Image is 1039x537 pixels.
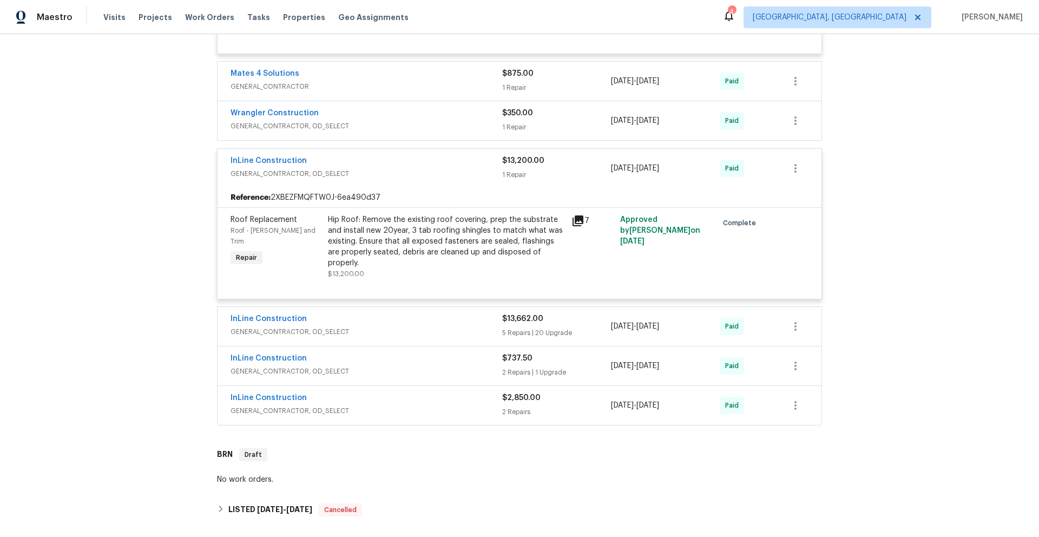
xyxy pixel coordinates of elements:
div: 4 [728,6,735,17]
span: Roof - [PERSON_NAME] and Trim [231,227,315,245]
span: [DATE] [636,77,659,85]
span: Paid [725,163,743,174]
div: No work orders. [217,474,822,485]
span: [GEOGRAPHIC_DATA], [GEOGRAPHIC_DATA] [753,12,906,23]
span: [DATE] [636,323,659,330]
span: Repair [232,252,261,263]
span: $737.50 [502,355,532,362]
b: Reference: [231,192,271,203]
span: Draft [240,449,266,460]
span: [DATE] [611,362,634,370]
span: [DATE] [611,117,634,125]
span: [DATE] [620,238,645,245]
span: $875.00 [502,70,534,77]
span: Paid [725,321,743,332]
span: $2,850.00 [502,394,541,402]
span: [DATE] [636,117,659,125]
span: - [611,321,659,332]
span: [DATE] [257,506,283,513]
div: Hip Roof: Remove the existing roof covering, prep the substrate and install new 20year, 3 tab roo... [328,214,565,268]
span: [DATE] [286,506,312,513]
span: [DATE] [636,362,659,370]
span: GENERAL_CONTRACTOR, OD_SELECT [231,121,502,132]
div: 2XBEZFMQFTW0J-6ea490d37 [218,188,821,207]
a: InLine Construction [231,355,307,362]
span: Approved by [PERSON_NAME] on [620,216,700,245]
a: InLine Construction [231,157,307,165]
div: 2 Repairs [502,407,611,417]
div: 5 Repairs | 20 Upgrade [502,328,611,338]
span: - [611,115,659,126]
span: [DATE] [611,77,634,85]
span: Geo Assignments [338,12,409,23]
span: GENERAL_CONTRACTOR, OD_SELECT [231,366,502,377]
span: Maestro [37,12,73,23]
span: Paid [725,76,743,87]
span: - [257,506,312,513]
h6: BRN [217,448,233,461]
a: Wrangler Construction [231,109,319,117]
span: Tasks [247,14,270,21]
span: Cancelled [320,505,361,515]
a: Mates 4 Solutions [231,70,299,77]
h6: LISTED [228,503,312,516]
span: $350.00 [502,109,533,117]
span: [DATE] [611,323,634,330]
span: Paid [725,400,743,411]
span: $13,200.00 [502,157,544,165]
div: 1 Repair [502,122,611,133]
span: Visits [103,12,126,23]
a: InLine Construction [231,315,307,323]
div: 7 [571,214,614,227]
span: Roof Replacement [231,216,297,224]
div: BRN Draft [214,437,825,472]
span: GENERAL_CONTRACTOR, OD_SELECT [231,405,502,416]
span: $13,200.00 [328,271,364,277]
span: GENERAL_CONTRACTOR, OD_SELECT [231,168,502,179]
span: Paid [725,361,743,371]
span: [DATE] [611,165,634,172]
div: 2 Repairs | 1 Upgrade [502,367,611,378]
span: Projects [139,12,172,23]
a: InLine Construction [231,394,307,402]
div: LISTED [DATE]-[DATE]Cancelled [214,497,825,523]
span: [DATE] [636,165,659,172]
span: GENERAL_CONTRACTOR, OD_SELECT [231,326,502,337]
span: Complete [723,218,760,228]
span: [DATE] [611,402,634,409]
div: 1 Repair [502,82,611,93]
span: - [611,361,659,371]
span: - [611,163,659,174]
span: Paid [725,115,743,126]
span: GENERAL_CONTRACTOR [231,81,502,92]
span: Work Orders [185,12,234,23]
span: [PERSON_NAME] [957,12,1023,23]
span: [DATE] [636,402,659,409]
span: Properties [283,12,325,23]
div: 1 Repair [502,169,611,180]
span: $13,662.00 [502,315,543,323]
span: - [611,400,659,411]
span: - [611,76,659,87]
